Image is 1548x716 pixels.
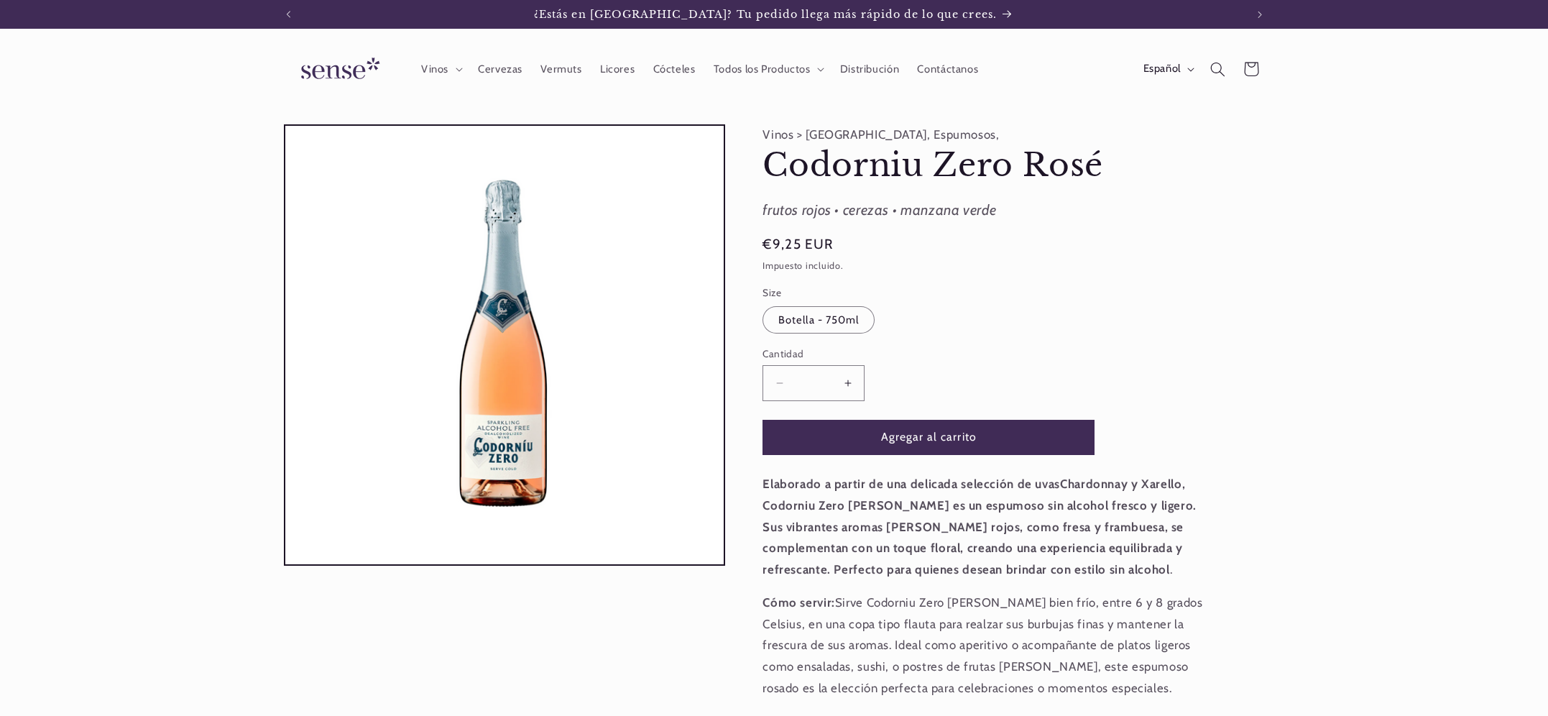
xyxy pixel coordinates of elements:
summary: Todos los Productos [704,53,831,85]
span: Licores [600,63,635,76]
media-gallery: Visor de la galería [284,124,725,566]
a: Vermuts [532,53,591,85]
p: . [763,474,1215,580]
span: Vinos [421,63,448,76]
span: Cervezas [478,63,522,76]
span: €9,25 EUR [763,234,833,254]
h1: Codorniu Zero Rosé [763,145,1215,186]
a: Distribución [831,53,908,85]
p: Sirve Codorniu Zero [PERSON_NAME] bien frío, entre 6 y 8 grados Celsius, en una copa tipo flauta ... [763,592,1215,699]
a: Licores [591,53,644,85]
legend: Size [763,285,783,300]
span: ¿Estás en [GEOGRAPHIC_DATA]? Tu pedido llega más rápido de lo que crees. [534,8,997,21]
span: Todos los Productos [714,63,811,76]
span: Español [1143,61,1181,77]
div: frutos rojos • cerezas • manzana verde [763,198,1215,224]
span: Contáctanos [917,63,978,76]
div: Impuesto incluido. [763,259,1215,274]
label: Botella - 750ml [763,306,875,334]
strong: Cómo servir: [763,595,835,610]
span: Distribución [840,63,900,76]
button: Agregar al carrito [763,420,1095,455]
a: Cervezas [469,53,531,85]
label: Cantidad [763,346,1095,361]
a: Sense [278,43,397,96]
summary: Búsqueda [1201,52,1234,86]
a: Cócteles [644,53,704,85]
span: Vermuts [540,63,581,76]
a: Contáctanos [908,53,987,85]
img: Sense [284,49,392,90]
summary: Vinos [412,53,469,85]
button: Español [1134,55,1201,83]
strong: Elaborado a partir de una delicada selección de uvas Chardonnay y Xarello, Codorniu Zero [PERSON_... [763,477,1197,576]
span: Cócteles [653,63,696,76]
